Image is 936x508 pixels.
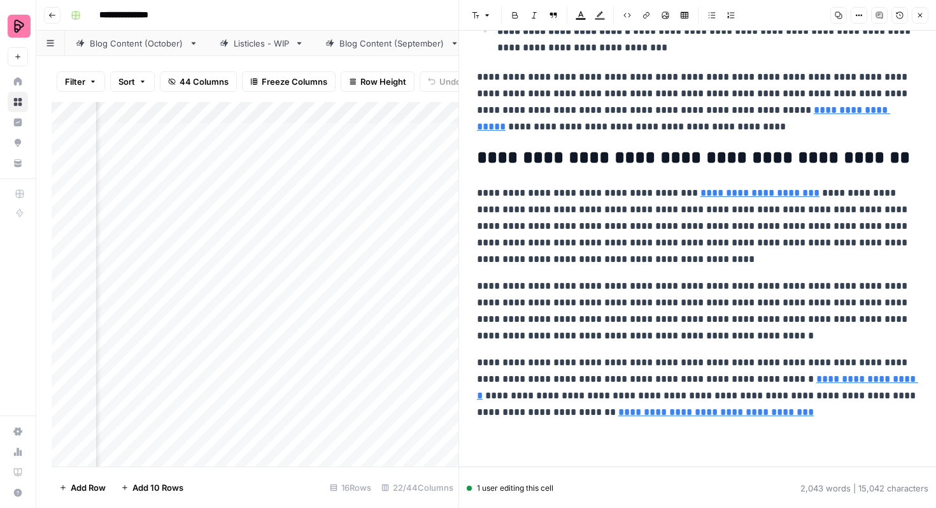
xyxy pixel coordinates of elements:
[341,71,415,92] button: Row Height
[65,75,85,88] span: Filter
[242,71,336,92] button: Freeze Columns
[8,71,28,92] a: Home
[376,477,458,498] div: 22/44 Columns
[209,31,315,56] a: Listicles - WIP
[315,31,470,56] a: Blog Content (September)
[439,75,461,88] span: Undo
[132,481,183,494] span: Add 10 Rows
[800,482,928,495] div: 2,043 words | 15,042 characters
[57,71,105,92] button: Filter
[52,477,113,498] button: Add Row
[8,15,31,38] img: Preply Logo
[234,37,290,50] div: Listicles - WIP
[110,71,155,92] button: Sort
[8,462,28,483] a: Learning Hub
[180,75,229,88] span: 44 Columns
[65,31,209,56] a: Blog Content (October)
[90,37,184,50] div: Blog Content (October)
[420,71,469,92] button: Undo
[8,442,28,462] a: Usage
[113,477,191,498] button: Add 10 Rows
[160,71,237,92] button: 44 Columns
[71,481,106,494] span: Add Row
[339,37,445,50] div: Blog Content (September)
[262,75,327,88] span: Freeze Columns
[325,477,376,498] div: 16 Rows
[8,10,28,42] button: Workspace: Preply
[8,483,28,503] button: Help + Support
[8,421,28,442] a: Settings
[8,92,28,112] a: Browse
[360,75,406,88] span: Row Height
[467,483,553,494] div: 1 user editing this cell
[8,133,28,153] a: Opportunities
[8,153,28,173] a: Your Data
[8,112,28,133] a: Insights
[118,75,135,88] span: Sort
